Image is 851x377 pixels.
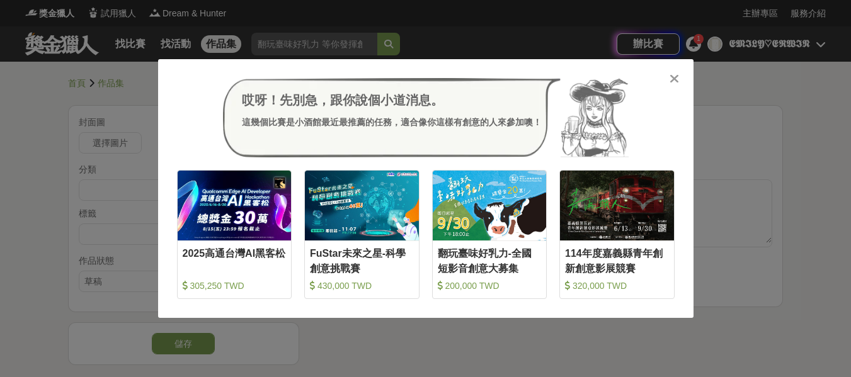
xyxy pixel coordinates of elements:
[565,246,669,274] div: 114年度嘉義縣青年創新創意影展競賽
[559,170,675,299] a: Cover Image114年度嘉義縣青年創新創意影展競賽 320,000 TWD
[438,279,542,292] div: 200,000 TWD
[438,246,542,274] div: 翻玩臺味好乳力-全國短影音創意大募集
[242,116,542,129] div: 這幾個比賽是小酒館最近最推薦的任務，適合像你這樣有創意的人來參加噢！
[565,279,669,292] div: 320,000 TWD
[310,279,414,292] div: 430,000 TWD
[560,171,674,240] img: Cover Image
[305,171,419,240] img: Cover Image
[310,246,414,274] div: FuStar未來之星-科學創意挑戰賽
[178,171,292,240] img: Cover Image
[183,279,287,292] div: 305,250 TWD
[304,170,420,299] a: Cover ImageFuStar未來之星-科學創意挑戰賽 430,000 TWD
[432,170,547,299] a: Cover Image翻玩臺味好乳力-全國短影音創意大募集 200,000 TWD
[242,91,542,110] div: 哎呀！先別急，跟你說個小道消息。
[433,171,547,240] img: Cover Image
[183,246,287,274] div: 2025高通台灣AI黑客松
[561,78,629,157] img: Avatar
[177,170,292,299] a: Cover Image2025高通台灣AI黑客松 305,250 TWD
